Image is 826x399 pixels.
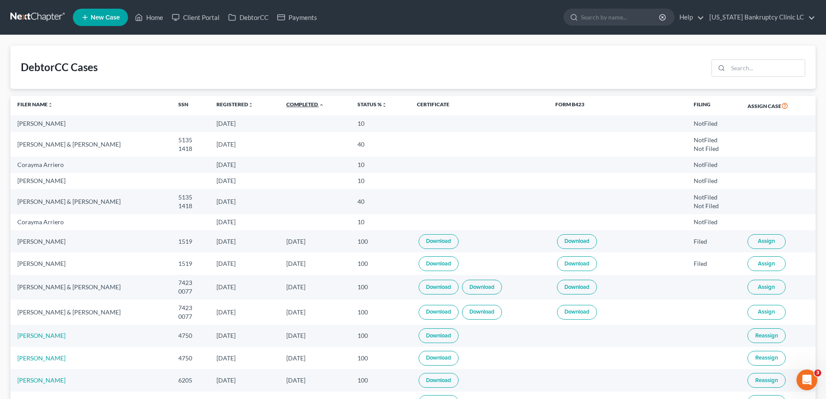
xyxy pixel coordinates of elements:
[694,193,734,202] div: NotFiled
[694,160,734,169] div: NotFiled
[273,10,321,25] a: Payments
[687,96,741,116] th: Filing
[747,256,786,271] button: Assign
[747,305,786,320] button: Assign
[210,252,279,275] td: [DATE]
[178,193,203,202] div: 5135
[758,238,775,245] span: Assign
[178,144,203,153] div: 1418
[17,332,66,339] a: [PERSON_NAME]
[694,136,734,144] div: NotFiled
[462,305,502,320] a: Download
[17,237,164,246] div: [PERSON_NAME]
[178,287,203,296] div: 0077
[410,96,548,116] th: Certificate
[758,308,775,315] span: Assign
[216,101,253,108] a: Registeredunfold_more
[178,304,203,312] div: 7423
[279,325,351,347] td: [DATE]
[351,347,410,369] td: 100
[17,354,66,362] a: [PERSON_NAME]
[694,144,734,153] div: Not Filed
[167,10,224,25] a: Client Portal
[286,101,324,108] a: Completed expand_less
[178,259,203,268] div: 1519
[178,136,203,144] div: 5135
[210,325,279,347] td: [DATE]
[747,280,786,294] button: Assign
[210,300,279,324] td: [DATE]
[17,101,53,108] a: Filer Nameunfold_more
[351,214,410,230] td: 10
[178,376,203,385] div: 6205
[17,308,164,317] div: [PERSON_NAME] & [PERSON_NAME]
[351,230,410,252] td: 100
[694,237,734,246] div: Filed
[351,157,410,173] td: 10
[741,96,816,116] th: Assign Case
[419,373,459,388] a: Download
[17,177,164,185] div: [PERSON_NAME]
[419,351,459,366] a: Download
[178,237,203,246] div: 1519
[581,9,660,25] input: Search by name...
[178,202,203,210] div: 1418
[178,354,203,363] div: 4750
[755,332,778,339] span: Reassign
[210,157,279,173] td: [DATE]
[210,173,279,189] td: [DATE]
[694,119,734,128] div: NotFiled
[694,259,734,268] div: Filed
[351,115,410,131] td: 10
[351,300,410,324] td: 100
[178,278,203,287] div: 7423
[419,256,459,271] a: Download
[210,347,279,369] td: [DATE]
[382,102,387,108] i: unfold_more
[210,230,279,252] td: [DATE]
[17,140,164,149] div: [PERSON_NAME] & [PERSON_NAME]
[755,354,778,361] span: Reassign
[17,376,66,384] a: [PERSON_NAME]
[747,351,786,366] button: Reassign
[705,10,815,25] a: [US_STATE] Bankruptcy Clinic LC
[210,369,279,391] td: [DATE]
[210,214,279,230] td: [DATE]
[48,102,53,108] i: unfold_more
[17,283,164,291] div: [PERSON_NAME] & [PERSON_NAME]
[178,331,203,340] div: 4750
[694,177,734,185] div: NotFiled
[548,96,687,116] th: Form B423
[171,96,210,116] th: SSN
[694,202,734,210] div: Not Filed
[557,280,597,294] a: Download
[91,14,120,21] span: New Case
[351,189,410,214] td: 40
[210,189,279,214] td: [DATE]
[462,280,502,294] a: Download
[747,234,786,249] button: Assign
[131,10,167,25] a: Home
[747,373,786,388] button: Reassign
[17,218,164,226] div: Corayma Arriero
[728,60,805,76] input: Search...
[755,377,778,384] span: Reassign
[21,60,98,74] div: DebtorCC Cases
[357,101,387,108] a: Status %unfold_more
[17,119,164,128] div: [PERSON_NAME]
[279,275,351,300] td: [DATE]
[17,259,164,268] div: [PERSON_NAME]
[210,132,279,157] td: [DATE]
[758,260,775,267] span: Assign
[557,305,597,320] a: Download
[419,234,459,249] a: Download
[796,370,817,390] iframe: Intercom live chat
[224,10,273,25] a: DebtorCC
[419,280,459,294] a: Download
[279,230,351,252] td: [DATE]
[279,347,351,369] td: [DATE]
[210,115,279,131] td: [DATE]
[351,369,410,391] td: 100
[747,328,786,343] button: Reassign
[557,234,597,249] a: Download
